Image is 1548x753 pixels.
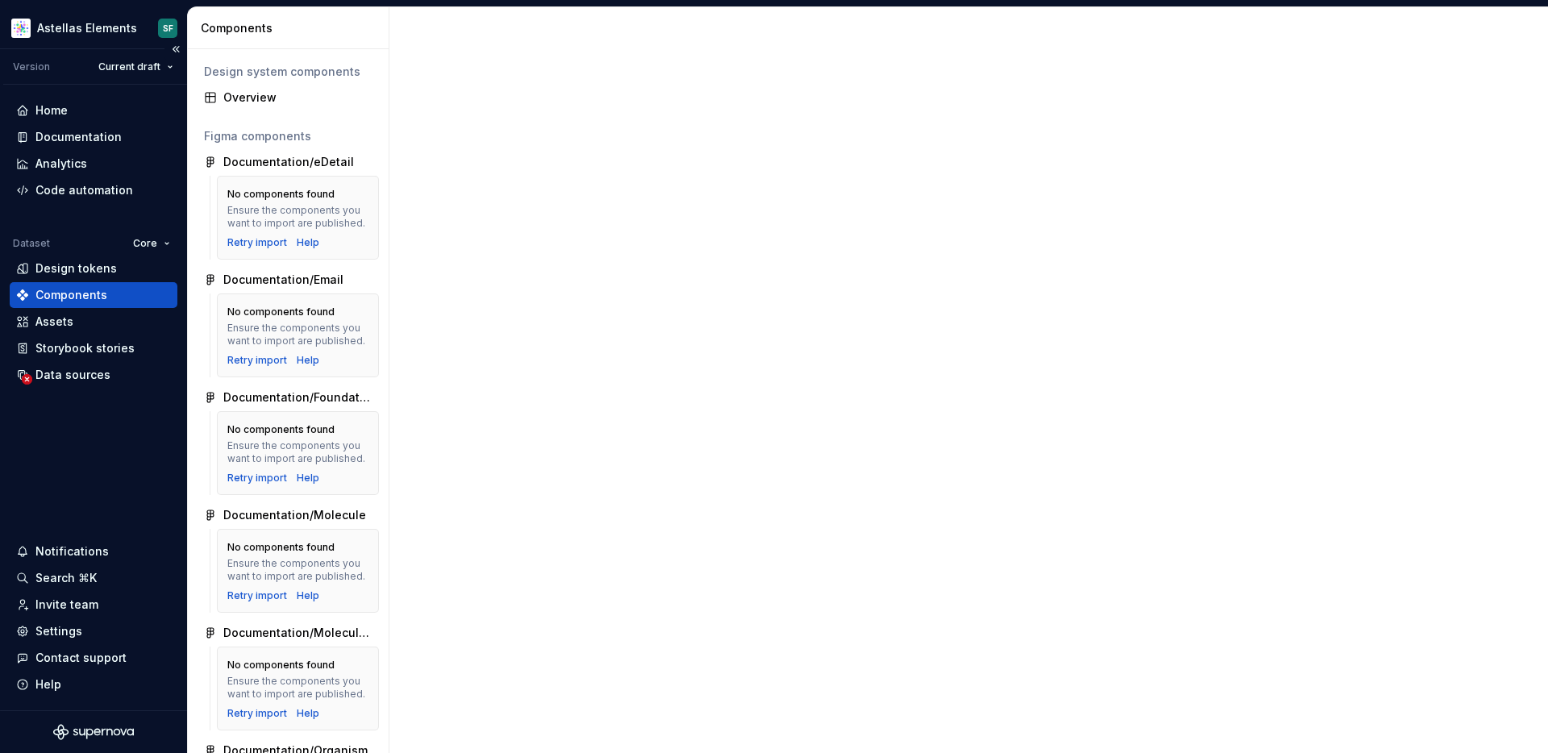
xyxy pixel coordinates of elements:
div: Documentation/Email [223,272,343,288]
div: Data sources [35,367,110,383]
a: Design tokens [10,256,177,281]
div: Notifications [35,543,109,560]
div: Contact support [35,650,127,666]
button: Retry import [227,589,287,602]
div: Assets [35,314,73,330]
div: Version [13,60,50,73]
div: Documentation/eDetail [223,154,354,170]
div: Ensure the components you want to import are published. [227,557,368,583]
div: Ensure the components you want to import are published. [227,675,368,701]
button: Contact support [10,645,177,671]
div: Dataset [13,237,50,250]
svg: Supernova Logo [53,724,134,740]
div: Design tokens [35,260,117,277]
a: Data sources [10,362,177,388]
a: Components [10,282,177,308]
div: Home [35,102,68,119]
div: Search ⌘K [35,570,97,586]
a: Documentation/Foundation [198,385,379,410]
img: b2369ad3-f38c-46c1-b2a2-f2452fdbdcd2.png [11,19,31,38]
div: Documentation/Molecule [223,507,366,523]
div: Design system components [204,64,372,80]
a: Documentation/Molecule [198,502,379,528]
a: Assets [10,309,177,335]
a: Help [297,236,319,249]
div: Documentation [35,129,122,145]
a: Analytics [10,151,177,177]
div: Figma components [204,128,372,144]
div: Ensure the components you want to import are published. [227,322,368,347]
button: Core [126,232,177,255]
button: Retry import [227,354,287,367]
button: Current draft [91,56,181,78]
button: Collapse sidebar [164,38,187,60]
a: Documentation/eDetail [198,149,379,175]
div: Code automation [35,182,133,198]
a: Home [10,98,177,123]
div: Overview [223,89,372,106]
div: No components found [227,541,335,554]
div: SF [163,22,173,35]
button: Search ⌘K [10,565,177,591]
a: Settings [10,618,177,644]
div: Documentation/Molecule 2 [223,625,372,641]
div: Storybook stories [35,340,135,356]
span: Current draft [98,60,160,73]
a: Overview [198,85,379,110]
a: Documentation/Molecule 2 [198,620,379,646]
div: Ensure the components you want to import are published. [227,204,368,230]
button: Retry import [227,707,287,720]
div: Ensure the components you want to import are published. [227,439,368,465]
a: Help [297,589,319,602]
a: Help [297,472,319,485]
div: Documentation/Foundation [223,389,372,406]
button: Help [10,672,177,697]
button: Notifications [10,539,177,564]
div: Invite team [35,597,98,613]
div: Analytics [35,156,87,172]
div: Components [35,287,107,303]
div: No components found [227,659,335,672]
div: Astellas Elements [37,20,137,36]
div: No components found [227,423,335,436]
a: Invite team [10,592,177,618]
button: Retry import [227,236,287,249]
a: Documentation/Email [198,267,379,293]
a: Documentation [10,124,177,150]
button: Retry import [227,472,287,485]
a: Code automation [10,177,177,203]
span: Core [133,237,157,250]
div: No components found [227,306,335,318]
div: No components found [227,188,335,201]
div: Settings [35,623,82,639]
div: Help [35,676,61,693]
div: Components [201,20,382,36]
button: Astellas ElementsSF [3,10,184,45]
a: Help [297,707,319,720]
a: Storybook stories [10,335,177,361]
a: Help [297,354,319,367]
